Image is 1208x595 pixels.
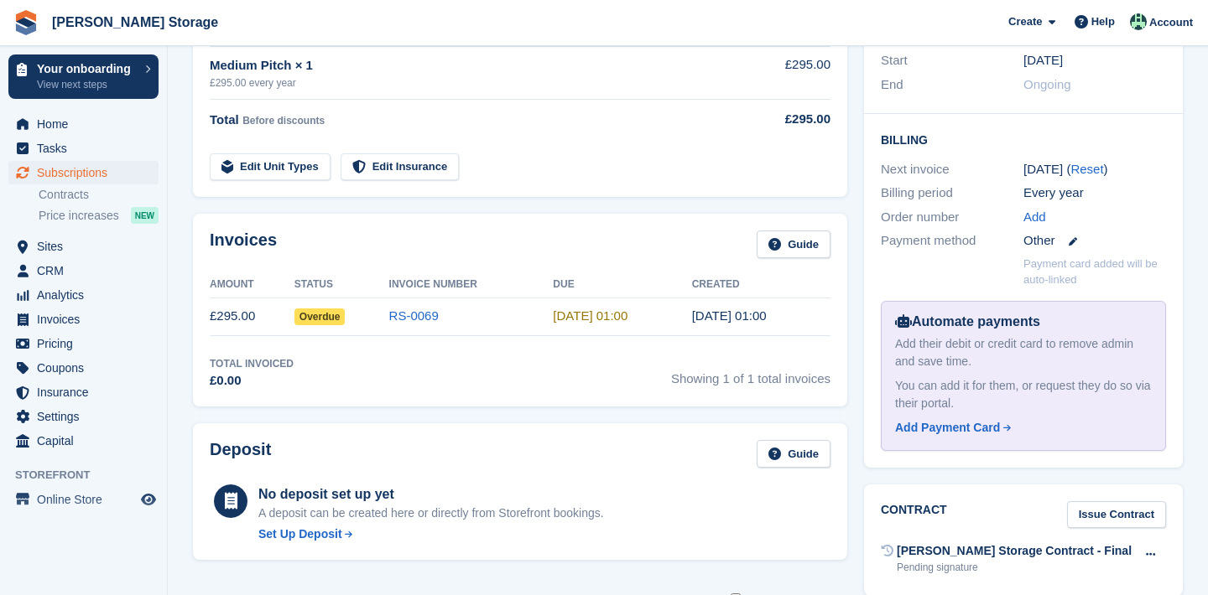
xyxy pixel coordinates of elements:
div: Set Up Deposit [258,525,342,543]
a: menu [8,356,159,380]
div: Every year [1023,184,1166,203]
h2: Deposit [210,440,271,468]
time: 2025-10-02 00:00:00 UTC [553,308,627,323]
a: menu [8,259,159,282]
a: menu [8,137,159,160]
div: Payment method [881,231,1023,251]
span: Storefront [15,467,167,484]
div: £295.00 [735,110,830,129]
div: Billing period [881,184,1023,203]
img: Nicholas Pain [1130,13,1147,30]
time: 2025-10-01 00:00:39 UTC [692,308,767,323]
div: No deposit set up yet [258,484,604,504]
a: Guide [757,230,830,258]
h2: Contract [881,501,947,529]
span: Home [37,112,138,136]
span: Before discounts [242,115,325,127]
span: Online Store [37,488,138,511]
th: Due [553,272,691,298]
span: Coupons [37,356,138,380]
td: £295.00 [210,297,294,335]
div: [DATE] ( ) [1023,160,1166,179]
div: Add their debit or credit card to remove admin and save time. [895,335,1152,370]
span: CRM [37,259,138,282]
span: Sites [37,235,138,258]
a: menu [8,429,159,453]
a: Add [1023,208,1046,227]
a: [PERSON_NAME] Storage [45,8,225,36]
span: Create [1008,13,1042,30]
span: Invoices [37,308,138,331]
div: £0.00 [210,371,294,391]
p: A deposit can be created here or directly from Storefront bookings. [258,504,604,522]
span: Account [1149,14,1193,31]
a: Reset [1070,162,1103,176]
span: Pricing [37,332,138,355]
th: Status [294,272,389,298]
h2: Billing [881,131,1166,147]
span: Total [210,112,239,127]
span: Price increases [39,208,119,224]
span: Insurance [37,380,138,404]
p: Payment card added will be auto-linked [1023,256,1166,288]
a: menu [8,112,159,136]
p: Your onboarding [37,63,137,75]
a: RS-0069 [389,308,439,323]
span: Showing 1 of 1 total invoices [671,356,830,391]
th: Invoice Number [389,272,554,298]
h2: Invoices [210,230,277,258]
a: menu [8,380,159,404]
a: Edit Insurance [341,153,460,181]
time: 2025-10-01 00:00:00 UTC [1023,51,1063,70]
div: End [881,75,1023,95]
a: Your onboarding View next steps [8,54,159,99]
div: Automate payments [895,312,1152,332]
a: Edit Unit Types [210,153,331,181]
div: £295.00 every year [210,75,735,91]
th: Created [692,272,830,298]
a: Preview store [138,489,159,510]
div: Start [881,51,1023,70]
img: stora-icon-8386f47178a22dfd0bd8f6a31ec36ba5ce8667c1dd55bd0f319d3a0aa187defe.svg [13,10,39,35]
a: Add Payment Card [895,419,1145,437]
a: Price increases NEW [39,206,159,225]
a: menu [8,161,159,184]
div: Pending signature [897,560,1132,575]
div: You can add it for them, or request they do so via their portal. [895,377,1152,412]
span: Ongoing [1023,77,1071,91]
div: Order number [881,208,1023,227]
div: NEW [131,207,159,224]
p: View next steps [37,77,137,92]
div: Next invoice [881,160,1023,179]
span: Capital [37,429,138,453]
td: £295.00 [735,46,830,99]
span: Help [1091,13,1115,30]
a: menu [8,332,159,355]
a: Contracts [39,187,159,203]
a: menu [8,308,159,331]
div: [PERSON_NAME] Storage Contract - Final [897,542,1132,560]
a: Set Up Deposit [258,525,604,543]
a: Guide [757,440,830,468]
div: Add Payment Card [895,419,1000,437]
span: Overdue [294,308,346,325]
div: Total Invoiced [210,356,294,371]
a: menu [8,235,159,258]
div: Medium Pitch × 1 [210,56,735,75]
a: Issue Contract [1067,501,1166,529]
a: menu [8,405,159,428]
span: Settings [37,405,138,428]
a: menu [8,283,159,307]
a: menu [8,488,159,511]
span: Subscriptions [37,161,138,184]
span: Analytics [37,283,138,307]
th: Amount [210,272,294,298]
span: Tasks [37,137,138,160]
div: Other [1023,231,1166,251]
